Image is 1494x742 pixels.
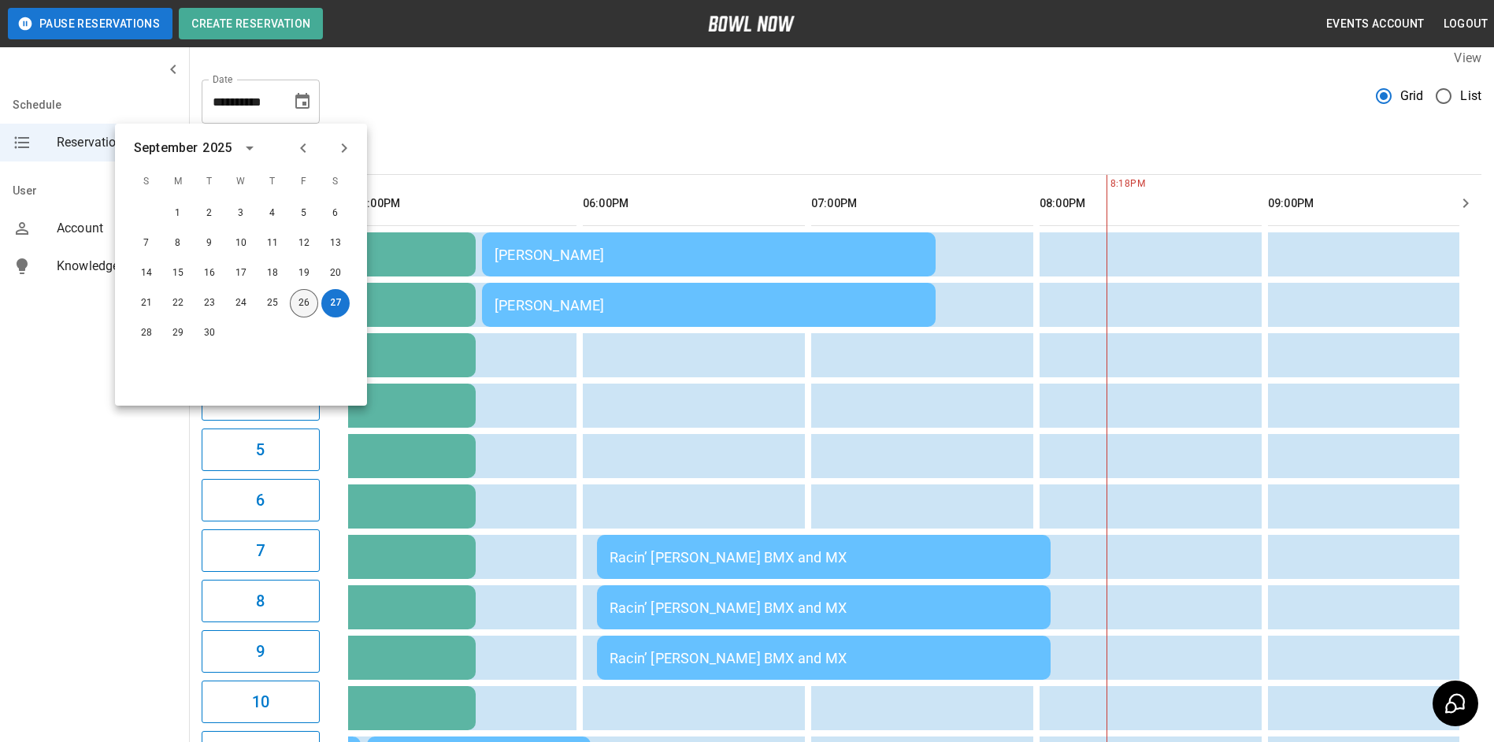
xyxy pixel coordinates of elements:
[1454,50,1481,65] label: View
[179,8,323,39] button: Create Reservation
[256,588,265,614] h6: 8
[195,289,224,317] button: Sep 23, 2025
[331,135,358,161] button: Next month
[195,166,224,198] span: T
[290,289,318,317] button: Sep 26, 2025
[610,549,1038,566] div: Racin’ [PERSON_NAME] BMX and MX
[164,229,192,258] button: Sep 8, 2025
[227,199,255,228] button: Sep 3, 2025
[202,479,320,521] button: 6
[1320,9,1431,39] button: Events Account
[164,166,192,198] span: M
[258,229,287,258] button: Sep 11, 2025
[258,166,287,198] span: T
[290,229,318,258] button: Sep 12, 2025
[202,630,320,673] button: 9
[610,650,1038,666] div: Racin’ [PERSON_NAME] BMX and MX
[195,199,224,228] button: Sep 2, 2025
[195,259,224,288] button: Sep 16, 2025
[256,639,265,664] h6: 9
[290,199,318,228] button: Sep 5, 2025
[202,136,1481,174] div: inventory tabs
[290,135,317,161] button: Previous month
[132,259,161,288] button: Sep 14, 2025
[1437,9,1494,39] button: Logout
[164,319,192,347] button: Sep 29, 2025
[258,259,287,288] button: Sep 18, 2025
[57,219,176,238] span: Account
[8,8,172,39] button: Pause Reservations
[252,689,269,714] h6: 10
[256,437,265,462] h6: 5
[195,319,224,347] button: Sep 30, 2025
[1460,87,1481,106] span: List
[164,199,192,228] button: Sep 1, 2025
[290,166,318,198] span: F
[57,133,176,152] span: Reservations
[321,199,350,228] button: Sep 6, 2025
[1107,176,1110,192] span: 8:18PM
[132,289,161,317] button: Sep 21, 2025
[236,135,263,161] button: calendar view is open, switch to year view
[57,257,176,276] span: Knowledge Base
[227,289,255,317] button: Sep 24, 2025
[495,247,923,263] div: [PERSON_NAME]
[202,681,320,723] button: 10
[495,297,923,313] div: [PERSON_NAME]
[132,229,161,258] button: Sep 7, 2025
[290,259,318,288] button: Sep 19, 2025
[256,538,265,563] h6: 7
[202,580,320,622] button: 8
[164,289,192,317] button: Sep 22, 2025
[202,139,232,158] div: 2025
[195,229,224,258] button: Sep 9, 2025
[134,139,198,158] div: September
[258,289,287,317] button: Sep 25, 2025
[321,166,350,198] span: S
[708,16,795,32] img: logo
[132,319,161,347] button: Sep 28, 2025
[227,166,255,198] span: W
[227,229,255,258] button: Sep 10, 2025
[1400,87,1424,106] span: Grid
[321,259,350,288] button: Sep 20, 2025
[132,166,161,198] span: S
[321,289,350,317] button: Sep 27, 2025
[256,488,265,513] h6: 6
[610,599,1038,616] div: Racin’ [PERSON_NAME] BMX and MX
[287,86,318,117] button: Choose date, selected date is Sep 27, 2025
[164,259,192,288] button: Sep 15, 2025
[321,229,350,258] button: Sep 13, 2025
[258,199,287,228] button: Sep 4, 2025
[227,259,255,288] button: Sep 17, 2025
[202,529,320,572] button: 7
[202,429,320,471] button: 5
